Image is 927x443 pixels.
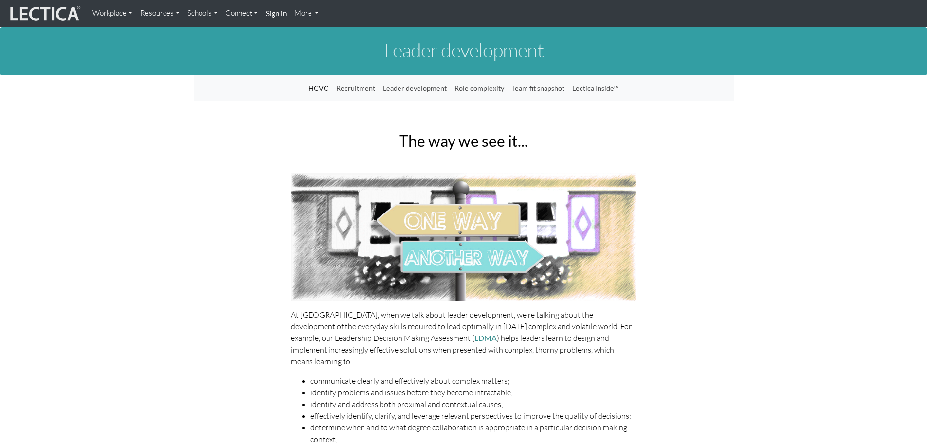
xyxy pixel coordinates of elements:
[183,4,221,23] a: Schools
[508,79,568,98] a: Team fit snapshot
[474,333,497,342] a: LDMA
[266,9,287,18] strong: Sign in
[136,4,183,23] a: Resources
[332,79,379,98] a: Recruitment
[291,132,636,149] h2: The way we see it...
[451,79,508,98] a: Role complexity
[310,398,636,410] li: identify and address both proximal and contextual causes;
[291,173,636,301] img: Which way?
[568,79,622,98] a: Lectica Inside™
[291,309,636,367] p: At [GEOGRAPHIC_DATA], when we talk about leader development, we're talking about the development ...
[194,39,734,61] h1: Leader development
[310,410,636,422] li: effectively identify, clarify, and leverage relevant perspectives to improve the quality of decis...
[305,79,332,98] a: HCVC
[310,387,636,398] li: identify problems and issues before they become intractable;
[379,79,451,98] a: Leader development
[262,4,291,23] a: Sign in
[8,4,81,23] img: lecticalive
[89,4,136,23] a: Workplace
[310,375,636,387] li: communicate clearly and effectively about complex matters;
[221,4,262,23] a: Connect
[291,4,323,23] a: More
